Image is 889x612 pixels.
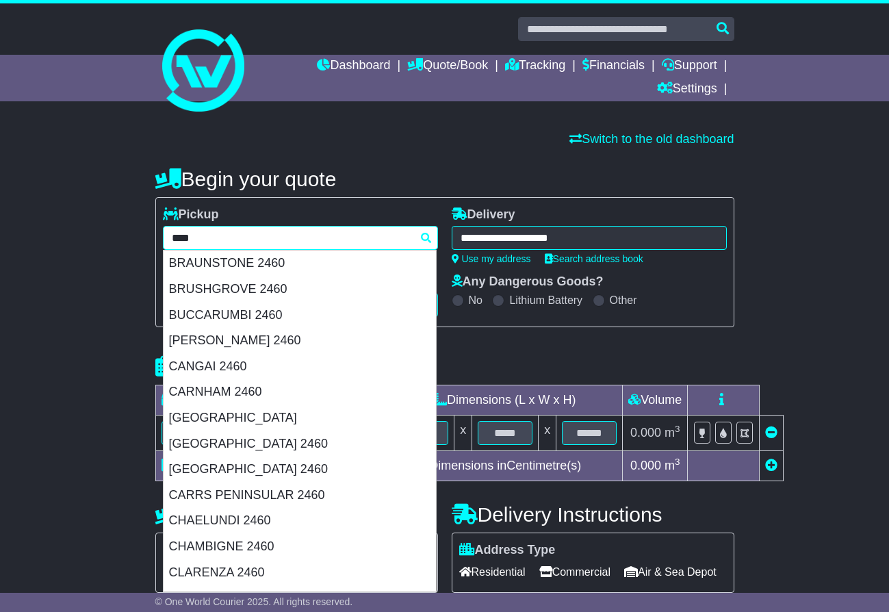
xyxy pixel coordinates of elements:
div: BUCCARUMBI 2460 [164,303,436,329]
div: CHAMBIGNE 2460 [164,534,436,560]
label: Other [610,294,637,307]
span: m [665,459,680,472]
span: © One World Courier 2025. All rights reserved. [155,596,353,607]
td: Type [155,385,270,416]
a: Dashboard [317,55,390,78]
div: [GEOGRAPHIC_DATA] [164,405,436,431]
h4: Begin your quote [155,168,734,190]
a: Search address book [545,253,643,264]
td: x [539,416,556,451]
div: CLARENZA 2460 [164,560,436,586]
label: Address Type [459,543,556,558]
label: No [469,294,482,307]
div: [GEOGRAPHIC_DATA] 2460 [164,457,436,483]
h4: Delivery Instructions [452,503,734,526]
span: 0.000 [630,426,661,439]
sup: 3 [675,457,680,467]
td: Volume [623,385,688,416]
a: Switch to the old dashboard [569,132,734,146]
td: Total [155,451,270,481]
a: Financials [582,55,645,78]
h4: Package details | [155,355,327,378]
a: Remove this item [765,426,777,439]
td: Dimensions (L x W x H) [388,385,623,416]
a: Settings [657,78,717,101]
span: Residential [459,561,526,583]
span: m [665,426,680,439]
label: Any Dangerous Goods? [452,275,604,290]
label: Delivery [452,207,515,222]
div: CARRS PENINSULAR 2460 [164,483,436,509]
a: Support [662,55,717,78]
a: Quote/Book [407,55,488,78]
div: CARNHAM 2460 [164,379,436,405]
div: [PERSON_NAME] 2460 [164,328,436,354]
span: 0.000 [630,459,661,472]
a: Tracking [505,55,565,78]
span: Commercial [539,561,610,583]
a: Use my address [452,253,531,264]
sup: 3 [675,424,680,434]
label: Pickup [163,207,219,222]
typeahead: Please provide city [163,226,438,250]
label: Lithium Battery [509,294,582,307]
h4: Pickup Instructions [155,503,438,526]
div: CANGAI 2460 [164,354,436,380]
span: Air & Sea Depot [624,561,717,583]
div: CLIFDEN 2460 [164,585,436,611]
div: CHAELUNDI 2460 [164,508,436,534]
td: x [454,416,472,451]
div: BRAUNSTONE 2460 [164,251,436,277]
td: Dimensions in Centimetre(s) [388,451,623,481]
div: BRUSHGROVE 2460 [164,277,436,303]
a: Add new item [765,459,777,472]
div: [GEOGRAPHIC_DATA] 2460 [164,431,436,457]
